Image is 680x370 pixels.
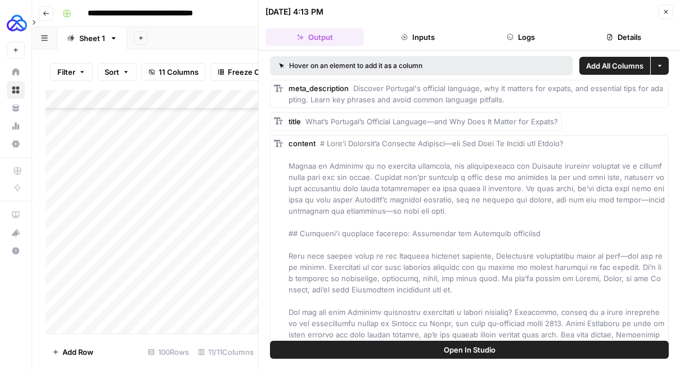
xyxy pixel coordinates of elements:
span: Add All Columns [586,60,643,71]
img: AUQ Logo [7,13,27,33]
button: Add All Columns [579,57,650,75]
span: title [289,117,301,126]
button: Help + Support [7,242,25,260]
button: Output [265,28,364,46]
div: Hover on an element to add it as a column [279,61,493,71]
a: Browse [7,81,25,99]
button: Freeze Columns [210,63,293,81]
a: Home [7,63,25,81]
span: meta_description [289,84,349,93]
a: AirOps Academy [7,206,25,224]
a: Sheet 1 [57,27,127,49]
span: Open In Studio [444,344,496,355]
button: Details [575,28,673,46]
div: What's new? [7,224,24,241]
div: [DATE] 4:13 PM [265,6,323,17]
span: Filter [57,66,75,78]
a: Usage [7,117,25,135]
button: Workspace: AUQ [7,9,25,37]
button: Open In Studio [270,341,669,359]
button: Filter [50,63,93,81]
button: Sort [97,63,137,81]
span: Sort [105,66,119,78]
a: Settings [7,135,25,153]
a: Your Data [7,99,25,117]
div: 100 Rows [143,343,193,361]
button: Logs [472,28,570,46]
span: 11 Columns [159,66,199,78]
span: content [289,139,316,148]
span: Add Row [62,346,93,358]
button: Add Row [46,343,100,361]
button: Inputs [368,28,467,46]
button: 11 Columns [141,63,206,81]
button: What's new? [7,224,25,242]
div: Sheet 1 [79,33,105,44]
span: Freeze Columns [228,66,286,78]
div: 11/11 Columns [193,343,258,361]
span: What’s Portugal’s Official Language—and Why Does It Matter for Expats? [305,117,558,126]
span: Discover Portugal's official language, why it matters for expats, and essential tips for adapting... [289,84,663,104]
